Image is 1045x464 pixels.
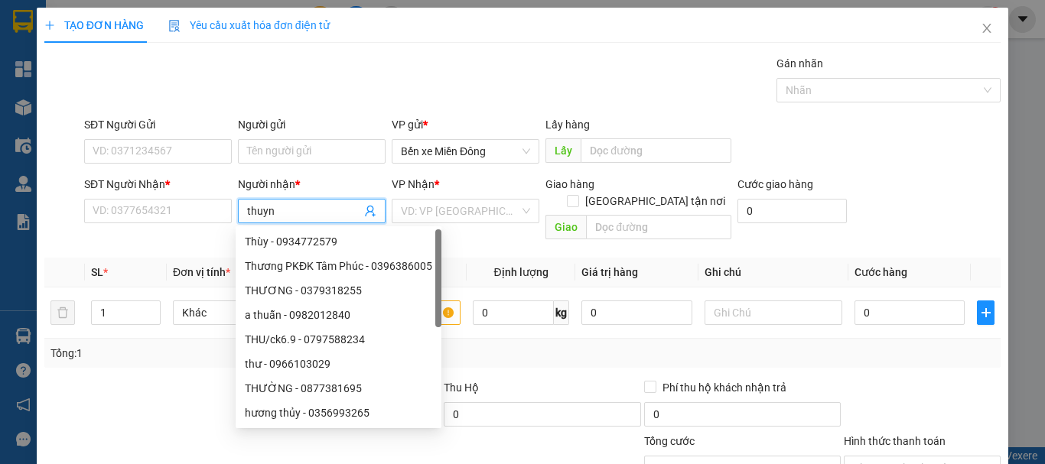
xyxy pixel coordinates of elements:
span: SL [91,266,103,278]
div: THU/ck6.9 - 0797588234 [245,331,432,348]
span: Tổng cước [644,435,695,447]
div: THU/ck6.9 - 0797588234 [236,327,441,352]
span: Thu Hộ [444,381,479,394]
div: hương thủy - 0356993265 [245,404,432,421]
div: Thùy - 0934772579 [236,229,441,254]
span: Phí thu hộ khách nhận trả [656,379,793,396]
span: Cước hàng [855,266,907,278]
span: Khác [182,301,301,324]
div: VP gửi [392,116,539,133]
input: Ghi Chú [705,300,842,325]
span: Định lượng [493,266,548,278]
div: Tổng: 1 [50,345,405,362]
img: icon [168,20,181,32]
div: SĐT Người Gửi [84,116,232,133]
span: plus [978,307,994,319]
span: VP Nhận [392,178,435,190]
label: Cước giao hàng [737,178,813,190]
th: Ghi chú [698,258,848,287]
div: Người nhận [238,176,386,193]
span: [GEOGRAPHIC_DATA] tận nơi [579,193,731,209]
button: Close [965,8,1008,50]
div: THƯỜNG - 0877381695 [236,376,441,401]
span: kg [554,300,569,325]
button: plus [977,300,995,325]
div: THƯƠNG - 0379318255 [245,282,432,299]
div: Thương PKĐK Tâm Phúc - 0396386005 [236,254,441,278]
label: Hình thức thanh toán [844,435,946,447]
div: SĐT Người Nhận [84,176,232,193]
span: plus [44,20,55,31]
span: TẠO ĐƠN HÀNG [44,19,144,31]
input: 0 [581,300,692,325]
div: Thùy - 0934772579 [245,233,432,250]
span: Lấy [545,138,581,163]
div: Người gửi [238,116,386,133]
span: close [981,22,993,34]
div: a thuẫn - 0982012840 [245,307,432,323]
div: THƯƠNG - 0379318255 [236,278,441,303]
div: thư - 0966103029 [245,355,432,372]
span: Giao [545,215,586,239]
label: Gán nhãn [776,57,823,70]
button: delete [50,300,75,325]
span: Bến xe Miền Đông [401,140,530,163]
input: Cước giao hàng [737,199,847,223]
span: Lấy hàng [545,118,590,131]
div: THƯỜNG - 0877381695 [245,380,432,397]
div: a thuẫn - 0982012840 [236,303,441,327]
span: Giao hàng [545,178,594,190]
div: hương thủy - 0356993265 [236,401,441,425]
span: Yêu cầu xuất hóa đơn điện tử [168,19,330,31]
div: Thương PKĐK Tâm Phúc - 0396386005 [245,258,432,274]
span: user-add [364,205,376,217]
input: Dọc đường [586,215,731,239]
input: Dọc đường [581,138,731,163]
span: Đơn vị tính [173,266,230,278]
span: Giá trị hàng [581,266,638,278]
div: thư - 0966103029 [236,352,441,376]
